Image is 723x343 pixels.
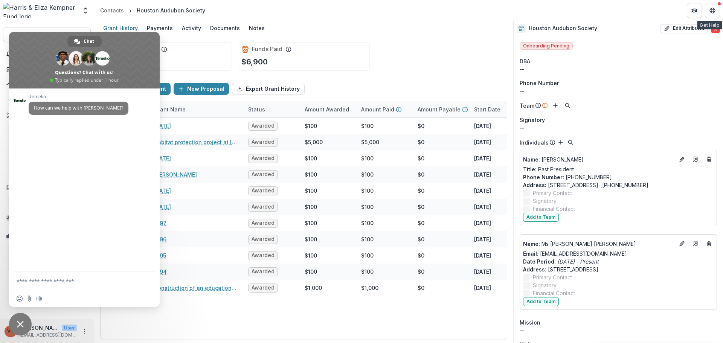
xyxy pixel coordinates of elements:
p: [DATE] [474,235,491,243]
p: [DATE] [474,252,491,259]
span: Signatory [533,197,557,205]
div: Documents [207,23,243,34]
div: Amount Awarded [300,101,357,117]
a: Name: [PERSON_NAME] [523,155,674,163]
div: Status [244,105,270,113]
a: Habitat protection project at [GEOGRAPHIC_DATA] [154,138,239,146]
div: $5,000 [361,138,379,146]
a: [DATE] [154,154,171,162]
div: $100 [361,154,374,162]
div: -- [520,87,717,95]
div: Grant Name [149,105,190,113]
div: $100 [305,235,317,243]
a: 1994 [154,268,167,276]
p: [PHONE_NUMBER] [523,173,714,181]
div: Houston Audubon Society [137,6,205,14]
button: Add [556,138,565,147]
span: Financial Contact [533,289,575,297]
p: [DATE] [474,171,491,178]
span: Awarded [252,236,275,242]
a: Dashboard [3,63,91,76]
span: Address : [523,182,546,188]
a: Payments [144,21,176,36]
p: Amount Payable [418,105,461,113]
button: More [80,327,89,336]
button: Edit Attributes [660,24,708,33]
button: Partners [687,3,702,18]
button: Add to Team [523,297,559,306]
nav: breadcrumb [97,5,208,16]
a: Go to contact [689,238,702,250]
a: Name: Ms [PERSON_NAME] [PERSON_NAME] [523,240,674,248]
p: [DATE] [474,138,491,146]
span: Email: [523,250,538,257]
a: Contacts [97,5,127,16]
p: [STREET_ADDRESS]-,[PHONE_NUMBER] [523,181,714,189]
span: Send a file [26,296,32,302]
span: Awarded [252,252,275,259]
div: $0 [418,268,424,276]
p: [DATE] [474,219,491,227]
div: $0 [418,122,424,130]
div: $100 [361,219,374,227]
a: [PERSON_NAME] [154,171,197,178]
span: DBA [520,57,530,65]
div: $0 [418,203,424,211]
span: Awarded [252,171,275,178]
span: Primary Contact [533,189,572,197]
span: Awarded [252,204,275,210]
div: $100 [305,203,317,211]
div: $5,000 [305,138,323,146]
div: $100 [361,122,374,130]
p: $6,900 [241,56,268,67]
h2: Funds Paid [252,46,282,53]
span: Name : [523,156,540,163]
span: How can we help with [PERSON_NAME]? [34,105,123,111]
span: Phone Number : [523,174,564,180]
span: Awarded [252,139,275,145]
div: Chat [67,36,102,47]
div: $0 [418,138,424,146]
span: Financial Contact [533,205,575,213]
span: Awarded [252,285,275,291]
a: 1996 [154,235,166,243]
p: [DATE] [474,154,491,162]
p: Amount Paid [361,105,394,113]
div: $100 [361,235,374,243]
div: Start Date [470,105,505,113]
div: Vivian Victoria [7,329,14,334]
div: $0 [418,187,424,195]
button: Edit [677,239,686,248]
span: Date Period : [523,258,556,265]
div: Activity [179,23,204,34]
div: -- [520,124,717,132]
div: $100 [361,171,374,178]
a: [DATE] [154,122,171,130]
div: Ctrl + K [66,30,84,39]
div: $100 [361,187,374,195]
div: Amount Paid [357,101,413,117]
div: Start Date [470,101,526,117]
button: Open Activity [3,79,91,91]
div: $100 [361,268,374,276]
p: Individuals [520,139,549,146]
div: Amount Payable [413,101,470,117]
button: New Proposal [174,83,229,95]
span: Insert an emoji [17,296,23,302]
p: [DATE] [474,268,491,276]
p: Ms [PERSON_NAME] [PERSON_NAME] [523,240,674,248]
textarea: Compose your message... [17,278,136,285]
div: Grant Name [149,101,244,117]
p: [DATE] [474,203,491,211]
div: $100 [305,171,317,178]
span: Awarded [252,220,275,226]
div: $100 [305,252,317,259]
div: Payments [144,23,176,34]
div: $100 [305,219,317,227]
a: Grant History [100,21,141,36]
button: Search [563,101,572,110]
button: Deletes [705,239,714,248]
p: [PERSON_NAME] [523,155,674,163]
span: Primary Contact [533,273,572,281]
button: Notifications2 [3,48,91,60]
